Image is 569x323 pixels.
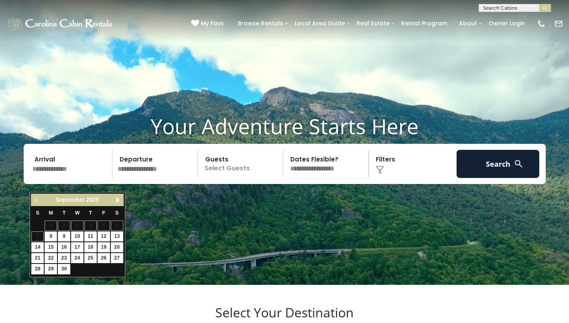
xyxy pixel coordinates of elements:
[31,253,44,263] a: 21
[514,159,524,169] img: search-regular-white.png
[353,17,394,30] a: Real Estate
[45,231,57,241] a: 8
[115,210,118,216] span: Saturday
[98,231,110,241] a: 12
[6,16,114,32] img: White-1-1-2.png
[234,17,287,30] a: Browse Rentals
[31,242,44,252] a: 14
[201,19,224,28] span: My Favs
[58,231,70,241] a: 9
[71,231,84,241] a: 10
[455,17,481,30] a: About
[113,195,123,205] a: Next
[98,253,110,263] a: 26
[45,253,57,263] a: 22
[71,242,84,252] a: 17
[31,264,44,274] a: 28
[45,264,57,274] a: 29
[376,166,384,174] img: filter--v1.png
[291,17,349,30] a: Local Area Guide
[58,264,70,274] a: 30
[49,210,53,216] span: Monday
[56,196,85,203] span: September
[89,210,92,216] span: Thursday
[86,196,99,203] span: 2025
[84,253,97,263] a: 25
[6,114,563,139] h1: Your Adventure Starts Here
[71,253,84,263] a: 24
[84,242,97,252] a: 18
[102,210,105,216] span: Friday
[75,210,80,216] span: Wednesday
[111,242,123,252] a: 20
[554,19,563,28] img: mail-regular-white.png
[397,17,451,30] a: Rental Program
[63,210,66,216] span: Tuesday
[111,253,123,263] a: 27
[58,253,70,263] a: 23
[537,19,546,28] img: phone-regular-white.png
[84,231,97,241] a: 11
[200,150,283,178] p: Select Guests
[45,242,57,252] a: 15
[36,210,39,216] span: Sunday
[98,242,110,252] a: 19
[114,197,121,203] span: Next
[191,19,226,28] a: My Favs
[58,242,70,252] a: 16
[485,17,529,30] a: Owner Login
[457,150,540,178] button: Search
[111,231,123,241] a: 13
